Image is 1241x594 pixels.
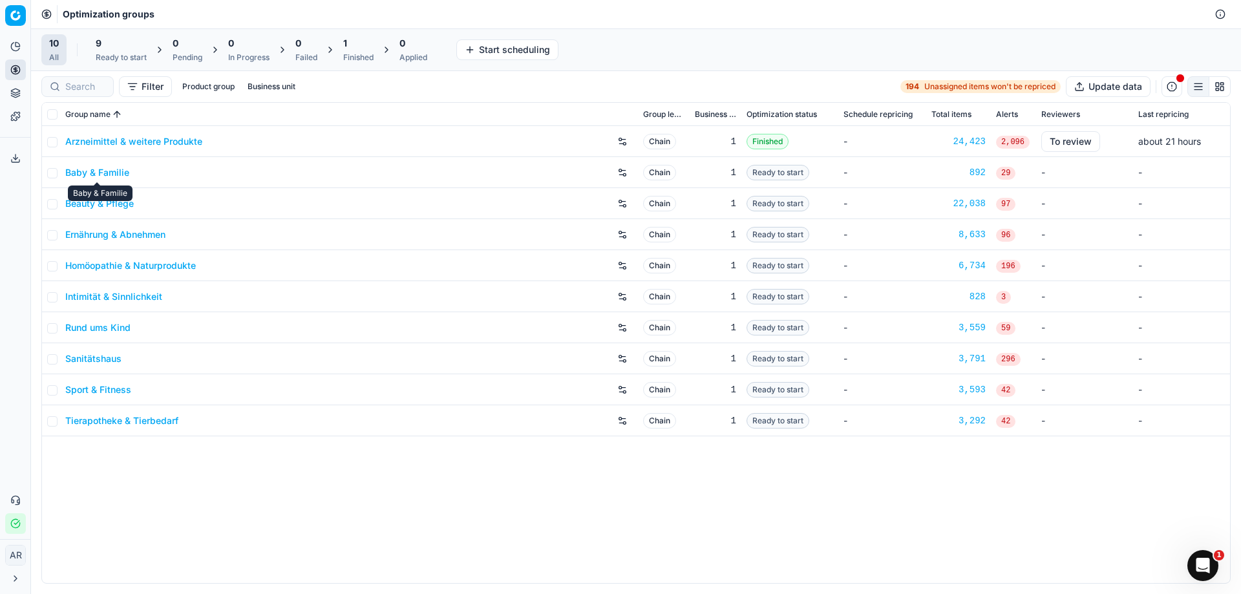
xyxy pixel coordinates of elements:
td: - [838,312,926,343]
button: To review [1041,131,1100,152]
a: 194Unassigned items won't be repriced [900,80,1061,93]
span: Optimization groups [63,8,154,21]
td: - [1036,281,1133,312]
div: 3,593 [931,383,986,396]
span: 0 [173,37,178,50]
a: 3,791 [931,352,986,365]
iframe: Intercom live chat [1187,550,1218,581]
span: Total items [931,109,971,120]
a: Sport & Fitness [65,383,131,396]
td: - [1036,250,1133,281]
input: Search [65,80,105,93]
span: Ready to start [747,289,809,304]
a: Homöopathie & Naturprodukte [65,259,196,272]
td: - [838,250,926,281]
span: 29 [996,167,1015,180]
div: 1 [695,259,736,272]
div: 1 [695,135,736,148]
span: 1 [343,37,347,50]
td: - [1133,219,1230,250]
span: Ready to start [747,258,809,273]
span: Ready to start [747,196,809,211]
td: - [1133,250,1230,281]
span: Ready to start [747,413,809,429]
td: - [838,219,926,250]
div: 1 [695,228,736,241]
td: - [838,157,926,188]
span: 10 [49,37,59,50]
div: In Progress [228,52,270,63]
td: - [1133,281,1230,312]
span: Chain [643,227,676,242]
div: 1 [695,383,736,396]
button: Sorted by Group name ascending [111,108,123,121]
div: 1 [695,352,736,365]
a: Intimität & Sinnlichkeit [65,290,162,303]
td: - [838,188,926,219]
div: All [49,52,59,63]
td: - [1133,188,1230,219]
a: 892 [931,166,986,179]
span: 3 [996,291,1011,304]
span: Group level [643,109,684,120]
span: 0 [295,37,301,50]
td: - [1036,157,1133,188]
strong: 194 [906,81,919,92]
a: Baby & Familie [65,166,129,179]
a: 6,734 [931,259,986,272]
span: Chain [643,196,676,211]
a: 3,292 [931,414,986,427]
span: 59 [996,322,1015,335]
span: Alerts [996,109,1018,120]
a: Tierapotheke & Tierbedarf [65,414,178,427]
span: 97 [996,198,1015,211]
div: Failed [295,52,317,63]
a: Beauty & Pflege [65,197,134,210]
span: 0 [228,37,234,50]
td: - [838,343,926,374]
td: - [1036,343,1133,374]
a: 24,423 [931,135,986,148]
span: Ready to start [747,165,809,180]
div: 22,038 [931,197,986,210]
button: Filter [119,76,172,97]
div: Pending [173,52,202,63]
span: AR [6,546,25,565]
a: 3,559 [931,321,986,334]
td: - [838,374,926,405]
span: Optimization status [747,109,817,120]
span: Chain [643,289,676,304]
span: about 21 hours [1138,136,1201,147]
button: Product group [177,79,240,94]
span: 9 [96,37,101,50]
a: Arzneimittel & weitere Produkte [65,135,202,148]
span: Chain [643,382,676,398]
td: - [838,126,926,157]
div: 1 [695,197,736,210]
span: 0 [399,37,405,50]
span: 196 [996,260,1021,273]
div: 1 [695,166,736,179]
a: 828 [931,290,986,303]
td: - [1133,157,1230,188]
td: - [838,405,926,436]
td: - [1036,312,1133,343]
span: Chain [643,165,676,180]
span: Schedule repricing [843,109,913,120]
td: - [1036,374,1133,405]
td: - [838,281,926,312]
span: Ready to start [747,382,809,398]
span: Chain [643,134,676,149]
span: Ready to start [747,351,809,366]
span: 296 [996,353,1021,366]
div: Baby & Familie [68,186,133,201]
a: Ernährung & Abnehmen [65,228,165,241]
span: 2,096 [996,136,1030,149]
div: 1 [695,414,736,427]
div: Finished [343,52,374,63]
